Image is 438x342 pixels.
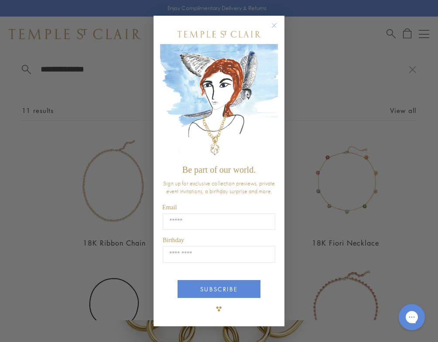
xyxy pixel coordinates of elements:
[182,165,256,174] span: Be part of our world.
[394,301,429,333] iframe: Gorgias live chat messenger
[162,204,177,211] span: Email
[160,44,278,161] img: c4a9eb12-d91a-4d4a-8ee0-386386f4f338.jpeg
[163,179,275,195] span: Sign up for exclusive collection previews, private event invitations, a birthday surprise and more.
[178,31,260,38] img: Temple St. Clair
[163,237,184,243] span: Birthday
[178,280,260,298] button: SUBSCRIBE
[210,300,228,318] img: TSC
[273,24,284,35] button: Close dialog
[163,213,275,230] input: Email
